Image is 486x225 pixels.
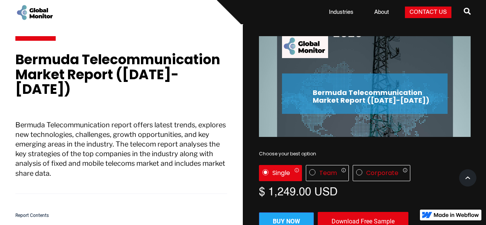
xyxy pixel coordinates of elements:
[313,89,440,104] h2: Bermuda Telecommunication Market Report ([DATE]-[DATE])
[15,52,227,105] h1: Bermuda Telecommunication Market Report ([DATE]-[DATE])
[366,169,398,177] div: Corporate
[405,7,451,18] a: Contact Us
[434,213,479,217] img: Made in Webflow
[15,213,227,218] h5: Report Contents
[324,8,358,16] a: Industries
[259,150,471,158] div: Choose your best option
[15,120,227,194] p: Bermuda Telecommunication report offers latest trends, explores new technologies, challenges, gro...
[259,165,471,181] div: License
[15,4,54,21] a: home
[464,6,471,17] span: 
[464,5,471,20] a: 
[272,169,290,177] div: Single
[370,8,393,16] a: About
[259,185,471,197] div: $ 1,249.00 USD
[319,169,337,177] div: Team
